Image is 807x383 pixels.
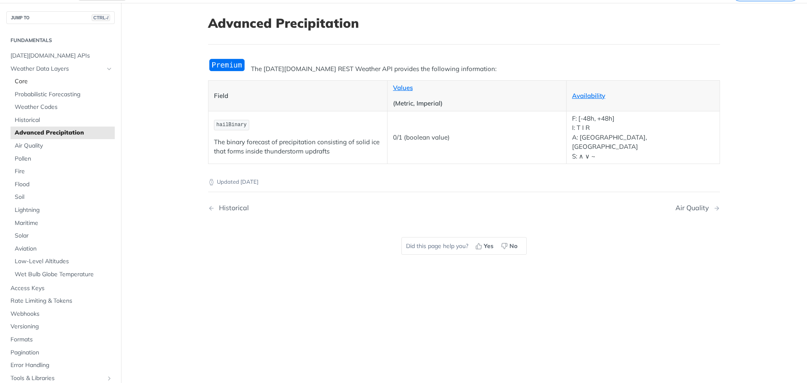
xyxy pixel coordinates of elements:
[484,242,493,251] span: Yes
[15,206,113,214] span: Lightning
[11,165,115,178] a: Fire
[572,92,605,100] a: Availability
[11,127,115,139] a: Advanced Precipitation
[11,374,104,383] span: Tools & Libraries
[15,232,113,240] span: Solar
[6,295,115,307] a: Rate Limiting & Tokens
[11,335,113,344] span: Formats
[15,129,113,137] span: Advanced Precipitation
[6,320,115,333] a: Versioning
[11,75,115,88] a: Core
[11,65,104,73] span: Weather Data Layers
[11,243,115,255] a: Aviation
[675,204,720,212] a: Next Page: Air Quality
[572,114,714,161] p: F: [-48h, +48h] I: T I R A: [GEOGRAPHIC_DATA], [GEOGRAPHIC_DATA] S: ∧ ∨ ~
[11,191,115,203] a: Soil
[15,155,113,163] span: Pollen
[216,122,247,128] span: hailBinary
[6,11,115,24] button: JUMP TOCTRL-/
[11,349,113,357] span: Pagination
[15,90,113,99] span: Probabilistic Forecasting
[6,333,115,346] a: Formats
[11,88,115,101] a: Probabilistic Forecasting
[15,142,113,150] span: Air Quality
[15,270,113,279] span: Wet Bulb Globe Temperature
[15,167,113,176] span: Fire
[15,219,113,227] span: Maritime
[509,242,517,251] span: No
[15,245,113,253] span: Aviation
[11,52,113,60] span: [DATE][DOMAIN_NAME] APIs
[6,37,115,44] h2: Fundamentals
[106,66,113,72] button: Hide subpages for Weather Data Layers
[11,217,115,230] a: Maritime
[15,257,113,266] span: Low-Level Altitudes
[208,204,427,212] a: Previous Page: Historical
[11,297,113,305] span: Rate Limiting & Tokens
[208,178,720,186] p: Updated [DATE]
[15,193,113,201] span: Soil
[6,308,115,320] a: Webhooks
[11,204,115,217] a: Lightning
[15,77,113,86] span: Core
[6,346,115,359] a: Pagination
[675,204,713,212] div: Air Quality
[106,375,113,382] button: Show subpages for Tools & Libraries
[208,64,720,74] p: The [DATE][DOMAIN_NAME] REST Weather API provides the following information:
[92,14,110,21] span: CTRL-/
[11,101,115,114] a: Weather Codes
[11,153,115,165] a: Pollen
[6,359,115,372] a: Error Handling
[472,240,498,252] button: Yes
[15,103,113,111] span: Weather Codes
[11,322,113,331] span: Versioning
[11,140,115,152] a: Air Quality
[11,310,113,318] span: Webhooks
[401,237,527,255] div: Did this page help you?
[11,230,115,242] a: Solar
[11,284,113,293] span: Access Keys
[6,282,115,295] a: Access Keys
[208,195,720,220] nav: Pagination Controls
[6,50,115,62] a: [DATE][DOMAIN_NAME] APIs
[15,180,113,189] span: Flood
[498,240,522,252] button: No
[393,84,413,92] a: Values
[393,133,561,143] p: 0/1 (boolean value)
[11,361,113,370] span: Error Handling
[208,16,720,31] h1: Advanced Precipitation
[393,99,561,108] p: (Metric, Imperial)
[11,178,115,191] a: Flood
[15,116,113,124] span: Historical
[214,137,382,156] p: The binary forecast of precipitation consisting of solid ice that forms inside thunderstorm updrafts
[11,268,115,281] a: Wet Bulb Globe Temperature
[11,255,115,268] a: Low-Level Altitudes
[215,204,249,212] div: Historical
[6,63,115,75] a: Weather Data LayersHide subpages for Weather Data Layers
[214,91,382,101] p: Field
[11,114,115,127] a: Historical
